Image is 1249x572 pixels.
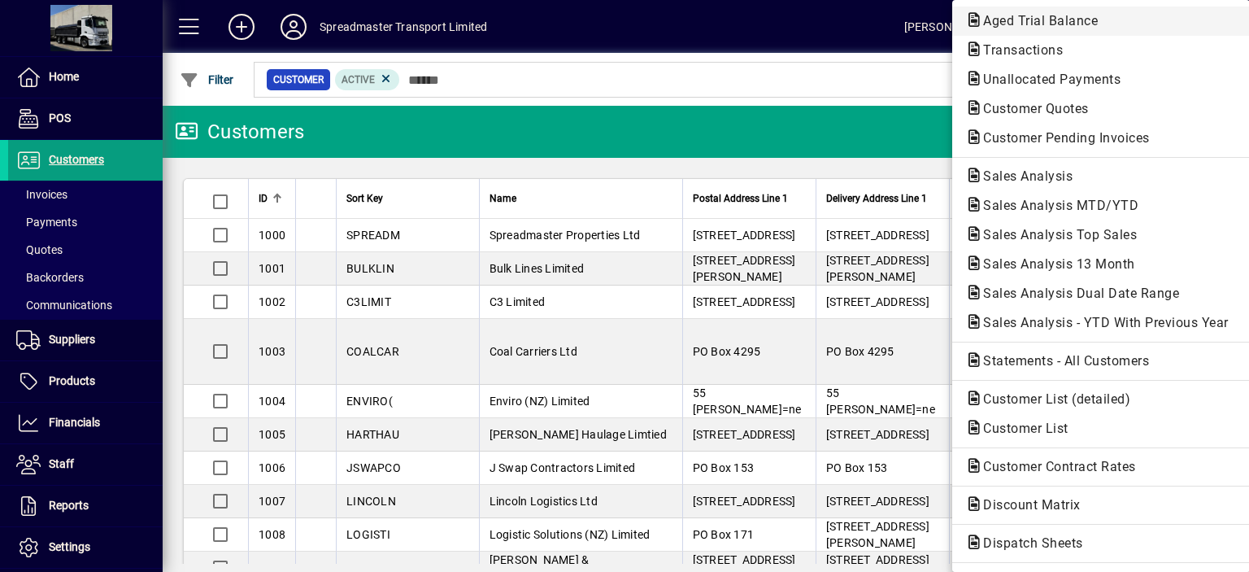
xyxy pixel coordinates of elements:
[965,315,1237,330] span: Sales Analysis - YTD With Previous Year
[965,353,1157,369] span: Statements - All Customers
[965,198,1147,213] span: Sales Analysis MTD/YTD
[965,286,1187,301] span: Sales Analysis Dual Date Range
[965,391,1138,407] span: Customer List (detailed)
[965,535,1091,551] span: Dispatch Sheets
[965,42,1071,58] span: Transactions
[965,101,1097,116] span: Customer Quotes
[965,497,1089,513] span: Discount Matrix
[965,13,1106,28] span: Aged Trial Balance
[965,130,1158,146] span: Customer Pending Invoices
[965,72,1129,87] span: Unallocated Payments
[965,459,1144,474] span: Customer Contract Rates
[965,421,1077,436] span: Customer List
[965,256,1143,272] span: Sales Analysis 13 Month
[965,168,1081,184] span: Sales Analysis
[965,227,1145,242] span: Sales Analysis Top Sales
